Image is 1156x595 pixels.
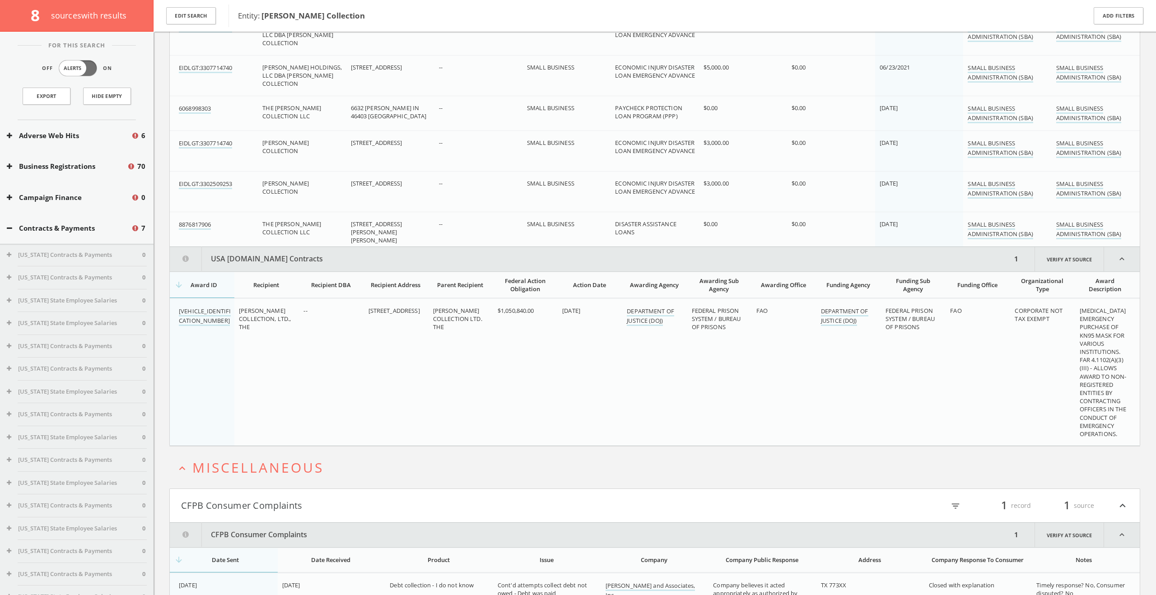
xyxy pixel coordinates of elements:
[997,497,1011,513] span: 1
[142,251,145,260] span: 0
[179,220,211,230] a: 8876817906
[7,273,142,282] button: [US_STATE] Contracts & Payments
[880,179,898,187] span: [DATE]
[7,570,142,579] button: [US_STATE] Contracts & Payments
[692,277,746,293] div: Awarding Sub Agency
[23,88,70,105] a: Export
[179,581,197,589] span: [DATE]
[792,139,806,147] span: $0.00
[527,63,574,71] span: SMALL BUSINESS
[7,410,142,419] button: [US_STATE] Contracts & Payments
[433,307,482,331] span: [PERSON_NAME] COLLECTION LTD. THE
[615,220,676,236] span: DISASTER ASSISTANCE LOANS
[880,104,898,112] span: [DATE]
[439,63,443,71] span: --
[282,556,380,564] div: Date Received
[968,104,1033,123] a: SMALL BUSINESS ADMINISTRATION (SBA)
[142,387,145,396] span: 0
[170,14,1140,246] div: grid
[170,298,1140,446] div: grid
[179,180,232,189] a: EIDLGT:3302509253
[103,65,112,72] span: On
[562,307,580,315] span: [DATE]
[792,179,806,187] span: $0.00
[562,281,617,289] div: Action Date
[141,223,145,233] span: 7
[142,319,145,328] span: 0
[704,220,718,228] span: $0.00
[7,479,142,488] button: [US_STATE] State Employee Salaries
[83,88,131,105] button: Hide Empty
[238,10,365,21] span: Entity:
[7,433,142,442] button: [US_STATE] State Employee Salaries
[886,277,940,293] div: Funding Sub Agency
[390,581,474,589] span: Debt collection - I do not know
[792,220,806,228] span: $0.00
[968,180,1033,199] a: SMALL BUSINESS ADMINISTRATION (SBA)
[968,139,1033,158] a: SMALL BUSINESS ADMINISTRATION (SBA)
[179,281,229,289] div: Award ID
[51,10,127,21] span: source s with results
[351,179,402,187] span: [STREET_ADDRESS]
[262,220,321,236] span: THE [PERSON_NAME] COLLECTION LLC
[1094,7,1143,25] button: Add Filters
[7,501,142,510] button: [US_STATE] Contracts & Payments
[627,307,674,326] a: DEPARTMENT OF JUSTICE (DOJ)
[439,104,443,112] span: --
[1011,247,1021,271] div: 1
[929,581,995,589] span: Closed with explanation
[1035,247,1104,271] a: Verify at source
[7,161,127,172] button: Business Registrations
[7,223,131,233] button: Contracts & Payments
[239,307,291,331] span: [PERSON_NAME] COLLECTION, LTD., THE
[439,139,443,147] span: --
[1011,523,1021,547] div: 1
[527,104,574,112] span: SMALL BUSINESS
[1056,104,1122,123] a: SMALL BUSINESS ADMINISTRATION (SBA)
[142,501,145,510] span: 0
[179,139,232,149] a: EIDLGT:3307714740
[1056,64,1122,83] a: SMALL BUSINESS ADMINISTRATION (SBA)
[1036,556,1131,564] div: Notes
[821,581,846,589] span: TX 773XX
[821,281,876,289] div: Funding Agency
[704,179,729,187] span: $3,000.00
[262,179,309,195] span: [PERSON_NAME] COLLECTION
[368,307,420,315] span: [STREET_ADDRESS]
[174,555,183,564] i: arrow_downward
[792,104,806,112] span: $0.00
[176,462,188,474] i: expand_less
[792,63,806,71] span: $0.00
[142,273,145,282] span: 0
[704,104,718,112] span: $0.00
[615,23,695,39] span: ECONOMIC INJURY DISASTER LOAN EMERGENCY ADVANCE
[756,307,768,315] span: FAO
[170,247,1011,271] button: USA [DOMAIN_NAME] Contracts
[181,498,655,513] button: CFPB Consumer Complaints
[627,281,681,289] div: Awarding Agency
[606,556,704,564] div: Company
[262,63,342,88] span: [PERSON_NAME] HOLDINGS, LLC DBA [PERSON_NAME] COLLECTION
[615,104,682,120] span: PAYCHECK PROTECTION LOAN PROGRAM (PPP)
[1117,498,1128,513] i: expand_less
[951,501,960,511] i: filter_list
[1104,247,1140,271] i: expand_less
[7,319,142,328] button: [US_STATE] State Employee Salaries
[7,524,142,533] button: [US_STATE] State Employee Salaries
[713,556,811,564] div: Company Public Response
[142,342,145,351] span: 0
[142,570,145,579] span: 0
[262,23,342,47] span: [PERSON_NAME] HOLDINGS, LLC DBA [PERSON_NAME] COLLECTION
[615,139,695,155] span: ECONOMIC INJURY DISASTER LOAN EMERGENCY ADVANCE
[692,307,741,331] span: FEDERAL PRISON SYSTEM / BUREAU OF PRISONS
[176,460,1140,475] button: expand_lessMiscellaneous
[303,307,307,315] span: --
[1060,497,1074,513] span: 1
[262,104,321,120] span: THE [PERSON_NAME] COLLECTION LLC
[192,458,324,477] span: Miscellaneous
[929,556,1027,564] div: Company Response To Consumer
[968,23,1033,42] a: SMALL BUSINESS ADMINISTRATION (SBA)
[351,63,402,71] span: [STREET_ADDRESS]
[7,547,142,556] button: [US_STATE] Contracts & Payments
[821,556,919,564] div: Address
